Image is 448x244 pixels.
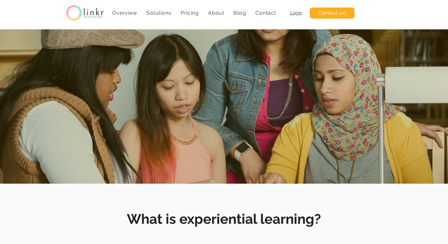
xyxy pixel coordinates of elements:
span: Overview [112,10,137,16]
div: About [205,7,228,19]
span: Contact us! [319,9,346,17]
span: Blog [233,10,246,16]
nav: Site [109,7,279,19]
span: About [208,10,224,16]
span: What is experiential learning? [127,211,321,227]
img: linkr_logo_transparentbg.png [66,5,104,21]
span: Contact [255,10,276,16]
a: Contact [252,7,279,19]
span: Pricing [181,10,199,16]
a: Overview [109,7,141,19]
a: Login [290,10,302,15]
a: Blog [230,7,249,19]
a: Contact us! [310,8,354,19]
div: Solutions [143,7,175,19]
span: Solutions [146,10,171,16]
a: Pricing [177,7,202,19]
